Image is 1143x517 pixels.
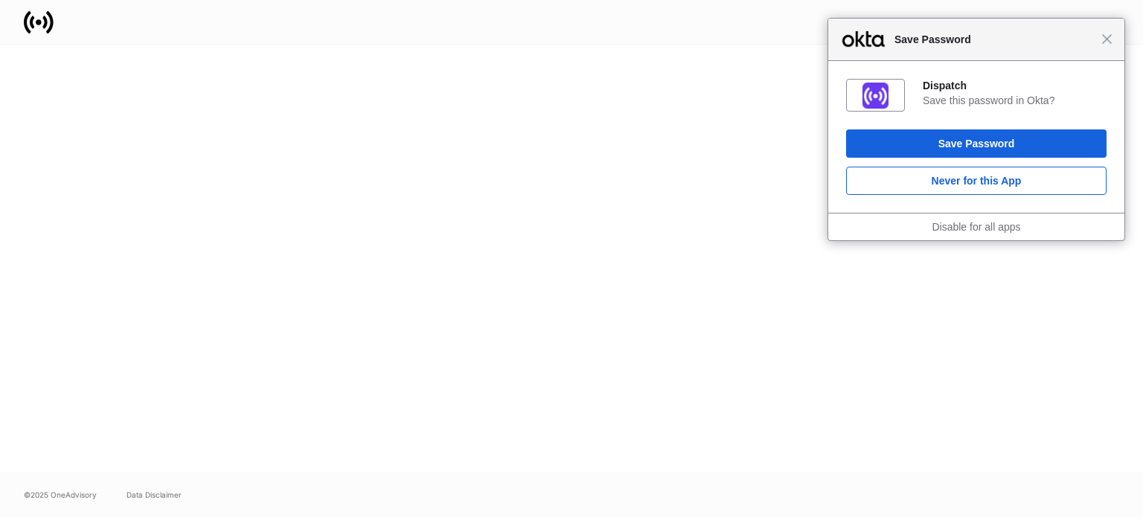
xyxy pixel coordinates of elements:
a: Disable for all apps [932,221,1020,233]
button: Never for this App [846,167,1107,195]
div: Save this password in Okta? [923,94,1107,107]
span: © 2025 OneAdvisory [24,489,97,501]
button: Save Password [846,129,1107,158]
a: Data Disclaimer [127,489,182,501]
span: Save Password [887,30,1101,48]
img: C7iBBL1oWj0AAAAASUVORK5CYII= [862,83,889,109]
div: Dispatch [923,79,1107,92]
span: Close [1101,33,1112,45]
